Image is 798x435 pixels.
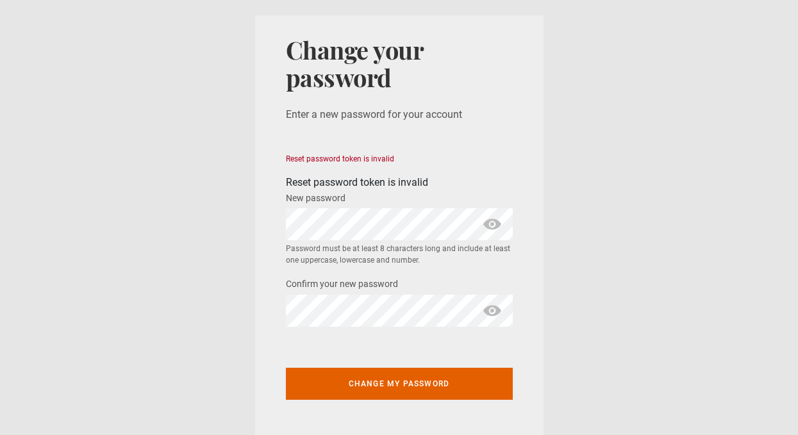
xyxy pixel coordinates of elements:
h1: Change your password [286,36,513,92]
span: show password [482,208,503,240]
small: Password must be at least 8 characters long and include at least one uppercase, lowercase and num... [286,243,513,266]
label: New password [286,191,345,206]
div: Reset password token is invalid [286,153,513,165]
div: Reset password token is invalid [286,175,513,190]
label: Confirm your new password [286,277,398,292]
p: Enter a new password for your account [286,107,513,122]
button: Change my password [286,368,513,400]
span: show password [482,295,503,327]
